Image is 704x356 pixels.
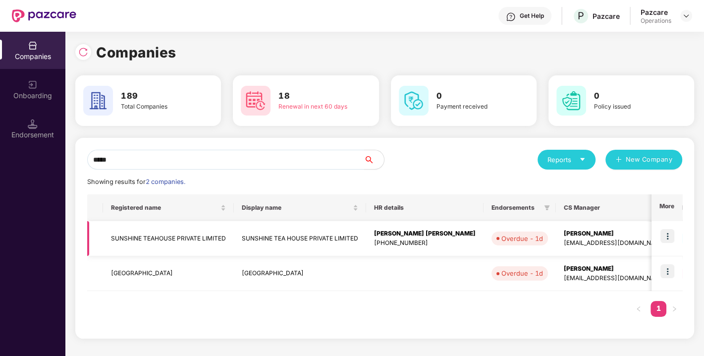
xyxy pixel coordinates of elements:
[660,264,674,278] img: icon
[556,86,586,116] img: svg+xml;base64,PHN2ZyB4bWxucz0iaHR0cDovL3d3dy53My5vcmcvMjAwMC9zdmciIHdpZHRoPSI2MCIgaGVpZ2h0PSI2MC...
[374,238,476,248] div: [PHONE_NUMBER]
[111,204,218,212] span: Registered name
[641,17,671,25] div: Operations
[593,11,620,21] div: Pazcare
[146,178,185,185] span: 2 companies.
[364,150,384,170] button: search
[491,204,540,212] span: Endorsements
[547,155,586,165] div: Reports
[103,256,234,292] td: [GEOGRAPHIC_DATA]
[103,221,234,256] td: SUNSHINE TEAHOUSE PRIVATE LIMITED
[641,7,671,17] div: Pazcare
[366,194,484,221] th: HR details
[436,90,509,103] h3: 0
[564,229,666,238] div: [PERSON_NAME]
[631,301,647,317] button: left
[671,306,677,312] span: right
[605,150,682,170] button: plusNew Company
[12,9,76,22] img: New Pazcare Logo
[660,229,674,243] img: icon
[364,156,384,164] span: search
[103,194,234,221] th: Registered name
[666,301,682,317] li: Next Page
[28,80,38,90] img: svg+xml;base64,PHN2ZyB3aWR0aD0iMjAiIGhlaWdodD0iMjAiIHZpZXdCb3g9IjAgMCAyMCAyMCIgZmlsbD0ibm9uZSIgeG...
[506,12,516,22] img: svg+xml;base64,PHN2ZyBpZD0iSGVscC0zMngzMiIgeG1sbnM9Imh0dHA6Ly93d3cudzMub3JnLzIwMDAvc3ZnIiB3aWR0aD...
[436,102,509,112] div: Payment received
[242,204,351,212] span: Display name
[241,86,271,116] img: svg+xml;base64,PHN2ZyB4bWxucz0iaHR0cDovL3d3dy53My5vcmcvMjAwMC9zdmciIHdpZHRoPSI2MCIgaGVpZ2h0PSI2MC...
[28,41,38,51] img: svg+xml;base64,PHN2ZyBpZD0iQ29tcGFuaWVzIiB4bWxucz0iaHR0cDovL3d3dy53My5vcmcvMjAwMC9zdmciIHdpZHRoPS...
[278,102,351,112] div: Renewal in next 60 days
[564,204,658,212] span: CS Manager
[579,156,586,163] span: caret-down
[121,90,193,103] h3: 189
[564,264,666,274] div: [PERSON_NAME]
[234,256,366,292] td: [GEOGRAPHIC_DATA]
[578,10,584,22] span: P
[501,234,543,243] div: Overdue - 1d
[83,86,113,116] img: svg+xml;base64,PHN2ZyB4bWxucz0iaHR0cDovL3d3dy53My5vcmcvMjAwMC9zdmciIHdpZHRoPSI2MCIgaGVpZ2h0PSI2MC...
[650,301,666,317] li: 1
[564,274,666,283] div: [EMAIL_ADDRESS][DOMAIN_NAME]
[501,268,543,278] div: Overdue - 1d
[234,221,366,256] td: SUNSHINE TEA HOUSE PRIVATE LIMITED
[594,102,666,112] div: Policy issued
[96,42,176,63] h1: Companies
[544,205,550,211] span: filter
[399,86,429,116] img: svg+xml;base64,PHN2ZyB4bWxucz0iaHR0cDovL3d3dy53My5vcmcvMjAwMC9zdmciIHdpZHRoPSI2MCIgaGVpZ2h0PSI2MC...
[78,47,88,57] img: svg+xml;base64,PHN2ZyBpZD0iUmVsb2FkLTMyeDMyIiB4bWxucz0iaHR0cDovL3d3dy53My5vcmcvMjAwMC9zdmciIHdpZH...
[374,229,476,238] div: [PERSON_NAME] [PERSON_NAME]
[615,156,622,164] span: plus
[542,202,552,214] span: filter
[666,301,682,317] button: right
[520,12,544,20] div: Get Help
[626,155,673,165] span: New Company
[234,194,366,221] th: Display name
[631,301,647,317] li: Previous Page
[650,301,666,316] a: 1
[594,90,666,103] h3: 0
[87,178,185,185] span: Showing results for
[682,12,690,20] img: svg+xml;base64,PHN2ZyBpZD0iRHJvcGRvd24tMzJ4MzIiIHhtbG5zPSJodHRwOi8vd3d3LnczLm9yZy8yMDAwL3N2ZyIgd2...
[121,102,193,112] div: Total Companies
[278,90,351,103] h3: 18
[636,306,642,312] span: left
[651,194,682,221] th: More
[564,238,666,248] div: [EMAIL_ADDRESS][DOMAIN_NAME]
[28,119,38,129] img: svg+xml;base64,PHN2ZyB3aWR0aD0iMTQuNSIgaGVpZ2h0PSIxNC41IiB2aWV3Qm94PSIwIDAgMTYgMTYiIGZpbGw9Im5vbm...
